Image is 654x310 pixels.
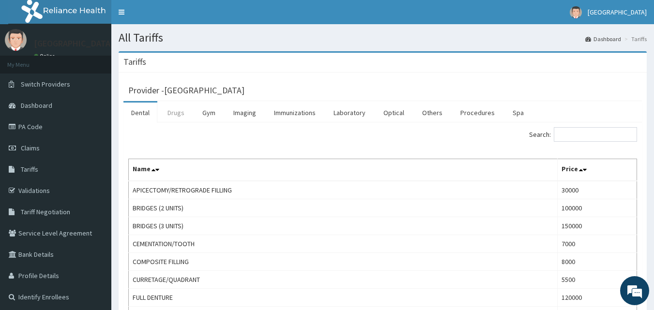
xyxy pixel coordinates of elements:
p: [GEOGRAPHIC_DATA] [34,39,114,48]
td: 8000 [557,253,637,271]
td: BRIDGES (2 UNITS) [129,199,558,217]
td: 100000 [557,199,637,217]
h1: All Tariffs [119,31,647,44]
td: FULL DENTURE [129,289,558,307]
a: Gym [195,103,223,123]
a: Others [414,103,450,123]
th: Name [129,159,558,181]
a: Laboratory [326,103,373,123]
span: Tariffs [21,165,38,174]
a: Drugs [160,103,192,123]
input: Search: [554,127,637,142]
a: Online [34,53,57,59]
a: Spa [505,103,532,123]
label: Search: [529,127,637,142]
h3: Provider - [GEOGRAPHIC_DATA] [128,86,244,95]
td: COMPOSITE FILLING [129,253,558,271]
td: 5500 [557,271,637,289]
td: 30000 [557,181,637,199]
span: [GEOGRAPHIC_DATA] [588,8,647,16]
span: Switch Providers [21,80,70,89]
td: CEMENTATION/TOOTH [129,235,558,253]
td: 150000 [557,217,637,235]
a: Dashboard [585,35,621,43]
td: 7000 [557,235,637,253]
li: Tariffs [622,35,647,43]
a: Imaging [226,103,264,123]
td: BRIDGES (3 UNITS) [129,217,558,235]
span: Tariff Negotiation [21,207,70,216]
img: User Image [570,6,582,18]
h3: Tariffs [123,58,146,66]
td: APICECTOMY/RETROGRADE FILLING [129,181,558,199]
td: 120000 [557,289,637,307]
img: User Image [5,29,27,51]
span: Claims [21,144,40,152]
td: CURRETAGE/QUADRANT [129,271,558,289]
a: Optical [376,103,412,123]
th: Price [557,159,637,181]
a: Dental [123,103,157,123]
a: Procedures [453,103,502,123]
a: Immunizations [266,103,323,123]
span: Dashboard [21,101,52,110]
